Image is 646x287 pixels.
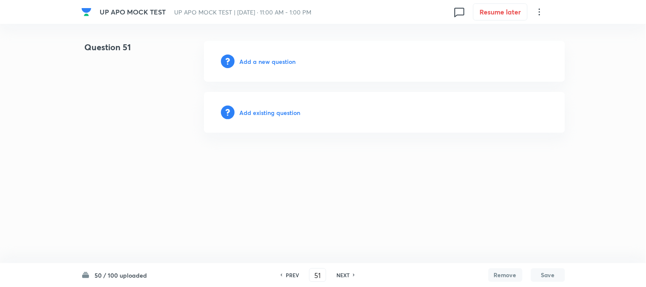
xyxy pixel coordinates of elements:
[81,7,92,17] img: Company Logo
[100,7,166,16] span: UP APO MOCK TEST
[531,268,565,282] button: Save
[488,268,523,282] button: Remove
[240,108,301,117] h6: Add existing question
[81,41,177,60] h4: Question 51
[81,7,93,17] a: Company Logo
[240,57,296,66] h6: Add a new question
[473,3,528,20] button: Resume later
[286,271,299,279] h6: PREV
[95,271,147,280] h6: 50 / 100 uploaded
[336,271,350,279] h6: NEXT
[174,8,311,16] span: UP APO MOCK TEST | [DATE] · 11:00 AM - 1:00 PM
